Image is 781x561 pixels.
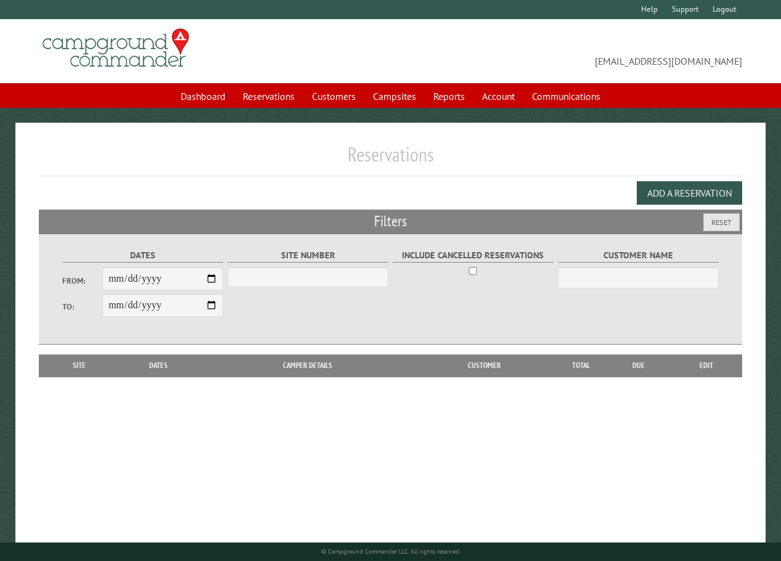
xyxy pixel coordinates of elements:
[391,34,742,68] span: [EMAIL_ADDRESS][DOMAIN_NAME]
[203,354,412,377] th: Camper Details
[393,248,554,263] label: Include Cancelled Reservations
[558,248,719,263] label: Customer Name
[412,354,556,377] th: Customer
[703,213,740,231] button: Reset
[556,354,605,377] th: Total
[173,84,233,108] a: Dashboard
[525,84,608,108] a: Communications
[62,301,102,313] label: To:
[235,84,302,108] a: Reservations
[605,354,671,377] th: Due
[671,354,742,377] th: Edit
[426,84,472,108] a: Reports
[39,210,742,233] h2: Filters
[39,142,742,176] h1: Reservations
[62,275,102,287] label: From:
[637,181,742,205] button: Add a Reservation
[475,84,522,108] a: Account
[321,547,460,555] small: © Campground Commander LLC. All rights reserved.
[113,354,203,377] th: Dates
[366,84,423,108] a: Campsites
[227,248,389,263] label: Site Number
[45,354,113,377] th: Site
[62,248,224,263] label: Dates
[39,24,193,72] img: Campground Commander
[305,84,363,108] a: Customers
